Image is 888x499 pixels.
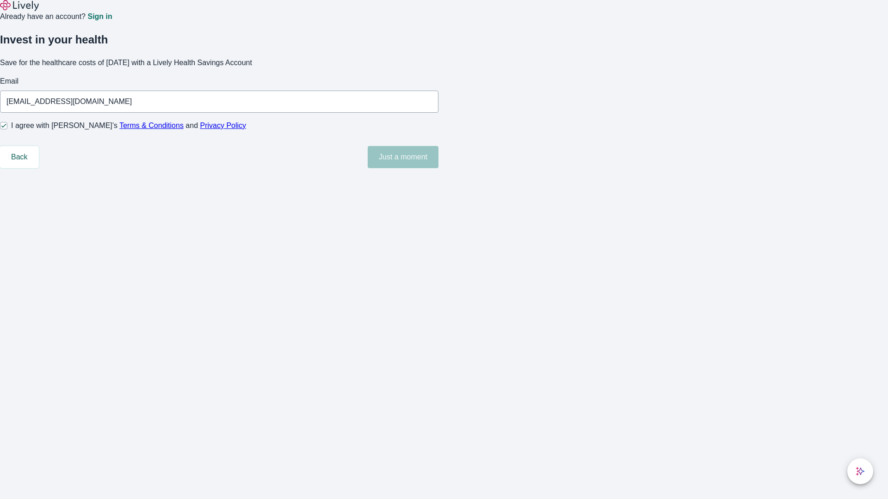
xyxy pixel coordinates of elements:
a: Terms & Conditions [119,122,184,129]
a: Privacy Policy [200,122,247,129]
svg: Lively AI Assistant [856,467,865,476]
button: chat [847,458,873,484]
a: Sign in [87,13,112,20]
span: I agree with [PERSON_NAME]’s and [11,120,246,131]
